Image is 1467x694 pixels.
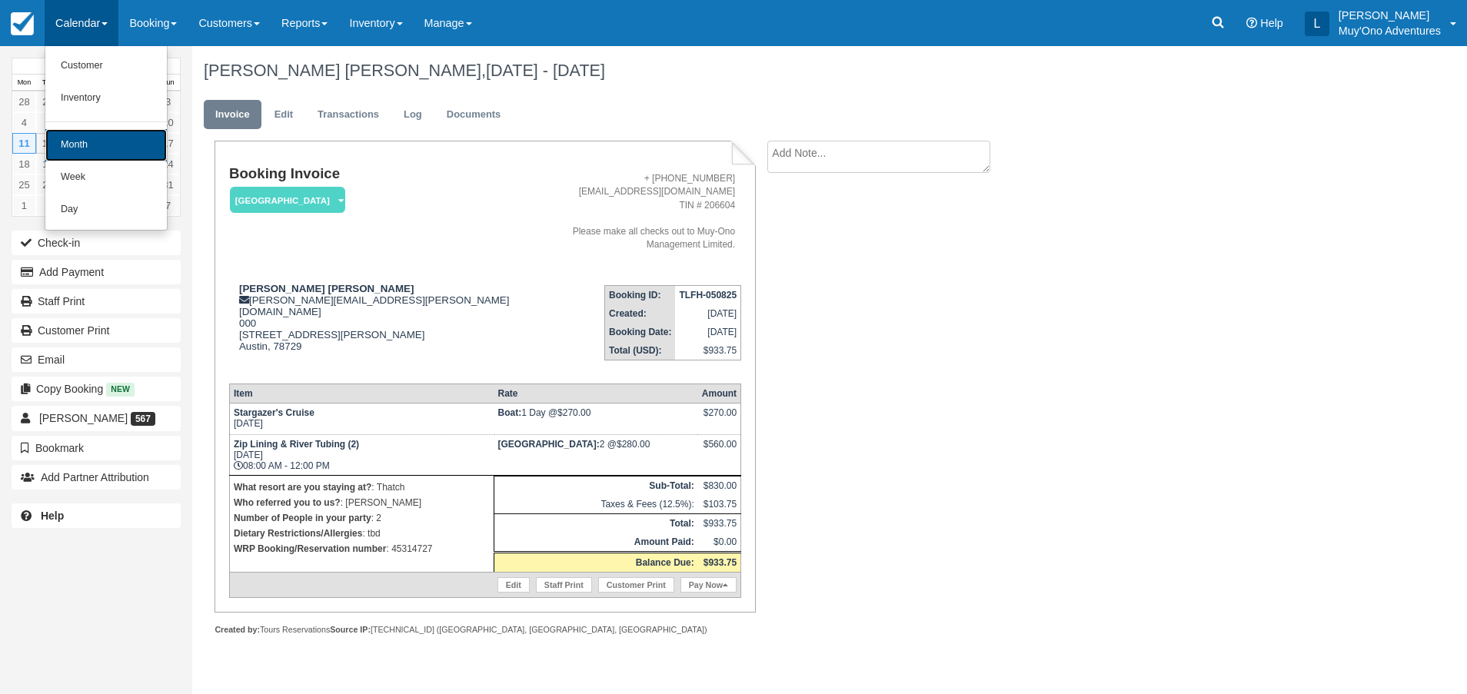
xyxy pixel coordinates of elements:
th: Total: [494,514,698,533]
a: 5 [36,112,60,133]
a: Month [45,129,167,161]
button: Add Payment [12,260,181,284]
p: Muy'Ono Adventures [1339,23,1441,38]
a: Pay Now [680,577,737,593]
th: Created: [605,304,676,323]
strong: Zip Lining & River Tubing (2) [234,439,359,450]
a: 17 [156,133,180,154]
a: 2 [36,195,60,216]
p: : [PERSON_NAME] [234,495,490,510]
span: [PERSON_NAME] [39,412,128,424]
a: Staff Print [12,289,181,314]
td: 2 @ [494,435,698,476]
td: Taxes & Fees (12.5%): [494,495,698,514]
div: $560.00 [702,439,737,462]
a: Documents [435,100,513,130]
a: 4 [12,112,36,133]
span: New [106,383,135,396]
td: [DATE] [675,304,740,323]
div: L [1305,12,1329,36]
div: Tours Reservations [TECHNICAL_ID] ([GEOGRAPHIC_DATA], [GEOGRAPHIC_DATA], [GEOGRAPHIC_DATA]) [215,624,755,636]
a: 10 [156,112,180,133]
strong: Source IP: [330,625,371,634]
button: Email [12,347,181,372]
strong: Stargazer's Cruise [234,407,314,418]
button: Add Partner Attribution [12,465,181,490]
strong: Thatch Caye Resort [498,439,600,450]
strong: Created by: [215,625,260,634]
a: Customer [45,50,167,82]
th: Sun [156,75,180,91]
p: : 2 [234,510,490,526]
th: Booking Date: [605,323,676,341]
span: 567 [131,412,155,426]
address: + [PHONE_NUMBER] [EMAIL_ADDRESS][DOMAIN_NAME] TIN # 206604 Please make all checks out to Muy-Ono ... [527,172,735,251]
a: Edit [263,100,304,130]
th: Balance Due: [494,553,698,573]
td: $0.00 [698,533,741,553]
span: $280.00 [617,439,650,450]
a: 25 [12,174,36,195]
th: Total (USD): [605,341,676,360]
td: 1 Day @ [494,403,698,435]
a: 29 [36,91,60,112]
th: Sub-Total: [494,477,698,496]
a: Customer Print [598,577,674,593]
th: Amount [698,384,741,403]
a: Invoice [204,100,261,130]
a: 12 [36,133,60,154]
div: $270.00 [702,407,737,430]
div: [PERSON_NAME][EMAIL_ADDRESS][PERSON_NAME][DOMAIN_NAME] 000 [STREET_ADDRESS][PERSON_NAME] Austin, ... [229,283,521,371]
a: 11 [12,133,36,154]
a: Edit [497,577,530,593]
td: $933.75 [698,514,741,533]
ul: Calendar [45,46,168,231]
strong: Who referred you to us? [234,497,341,508]
button: Bookmark [12,436,181,460]
a: Customer Print [12,318,181,343]
td: [DATE] [229,403,494,435]
a: Inventory [45,82,167,115]
strong: Boat [498,407,522,418]
a: 18 [12,154,36,174]
a: Log [392,100,434,130]
h1: Booking Invoice [229,166,521,182]
td: $103.75 [698,495,741,514]
a: 31 [156,174,180,195]
th: Item [229,384,494,403]
td: [DATE] 08:00 AM - 12:00 PM [229,435,494,476]
span: Help [1260,17,1283,29]
img: checkfront-main-nav-mini-logo.png [11,12,34,35]
a: Transactions [306,100,391,130]
a: Staff Print [536,577,592,593]
strong: Dietary Restrictions/Allergies [234,528,362,539]
button: Copy Booking New [12,377,181,401]
strong: [PERSON_NAME] [PERSON_NAME] [239,283,414,294]
p: : 45314727 [234,541,490,556]
a: Day [45,194,167,226]
span: [DATE] - [DATE] [486,61,605,80]
td: $933.75 [675,341,740,360]
strong: $933.75 [704,557,737,568]
h1: [PERSON_NAME] [PERSON_NAME], [204,61,1281,80]
th: Rate [494,384,698,403]
a: 3 [156,91,180,112]
th: Tue [36,75,60,91]
span: $270.00 [557,407,590,418]
strong: WRP Booking/Reservation number [234,543,386,554]
em: [GEOGRAPHIC_DATA] [230,187,345,214]
p: : tbd [234,526,490,541]
th: Booking ID: [605,286,676,305]
strong: TLFH-050825 [679,290,737,301]
a: [PERSON_NAME] 567 [12,406,181,430]
a: 26 [36,174,60,195]
a: Help [12,503,181,528]
p: [PERSON_NAME] [1339,8,1441,23]
a: [GEOGRAPHIC_DATA] [229,186,340,214]
b: Help [41,510,64,522]
a: Week [45,161,167,194]
a: 28 [12,91,36,112]
a: 1 [12,195,36,216]
button: Check-in [12,231,181,255]
a: 19 [36,154,60,174]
